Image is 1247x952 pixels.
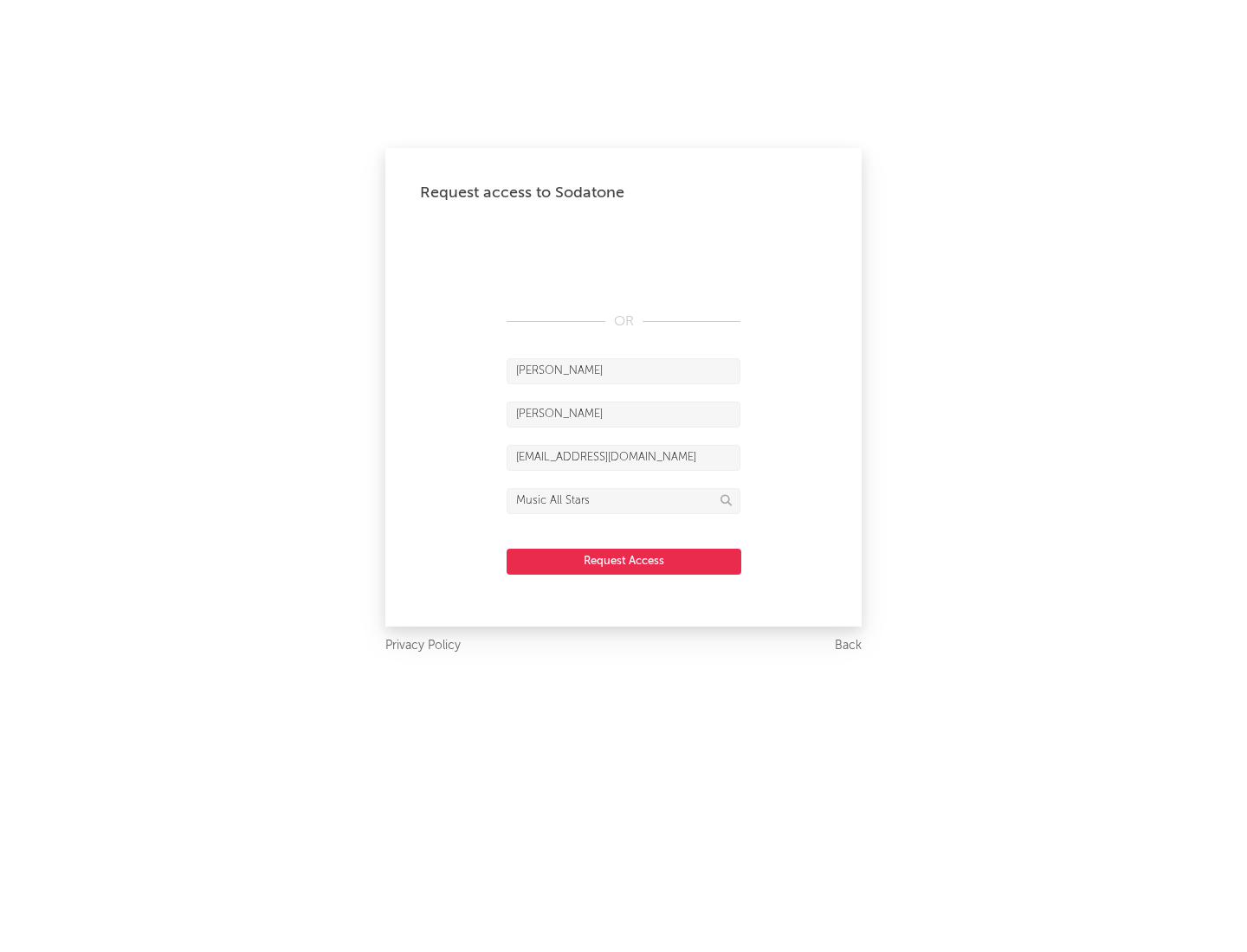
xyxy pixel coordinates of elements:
button: Request Access [507,549,741,575]
div: Request access to Sodatone [420,183,827,203]
div: OR [507,312,740,332]
input: Division [507,488,740,514]
a: Privacy Policy [385,635,461,657]
a: Back [835,635,862,657]
input: Last Name [507,402,740,428]
input: Email [507,445,740,471]
input: First Name [507,358,740,384]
